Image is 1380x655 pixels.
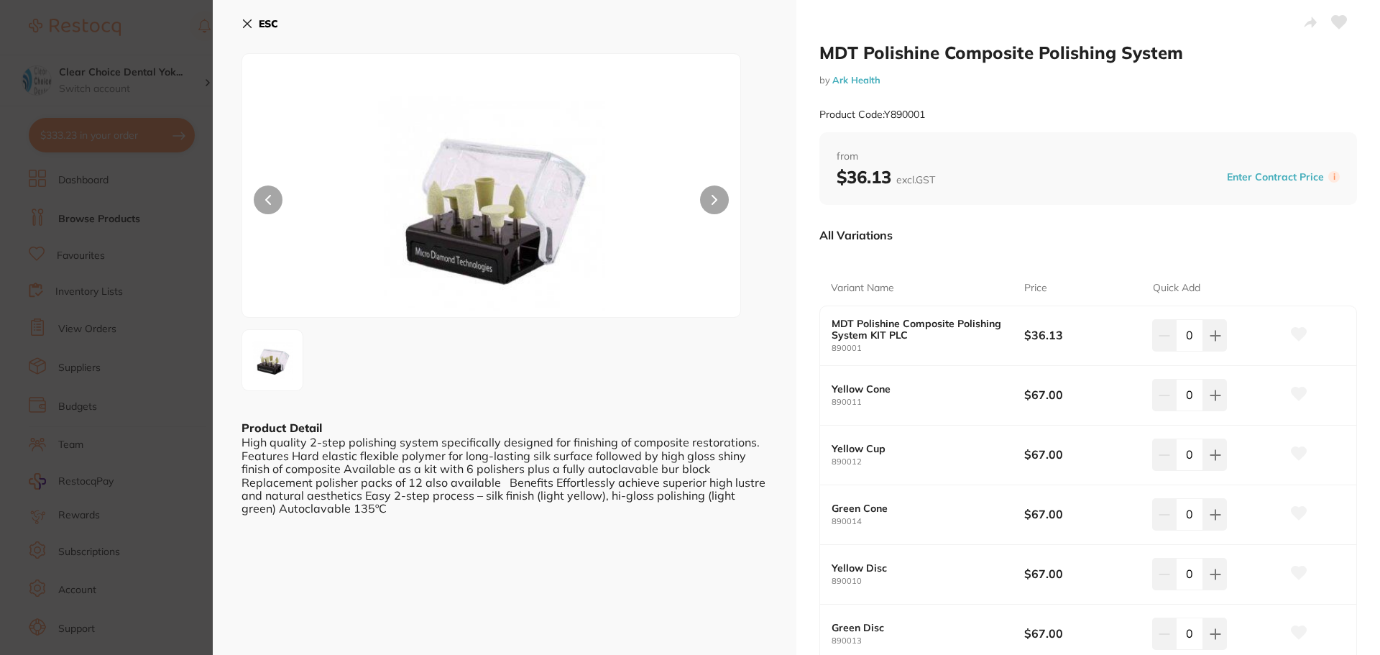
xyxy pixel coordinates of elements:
[832,636,1024,646] small: 890013
[832,398,1024,407] small: 890011
[832,443,1005,454] b: Yellow Cup
[1223,170,1328,184] button: Enter Contract Price
[832,74,880,86] a: Ark Health
[1024,506,1140,522] b: $67.00
[342,90,641,317] img: Zw
[832,457,1024,467] small: 890012
[832,344,1024,353] small: 890001
[819,42,1357,63] h2: MDT Polishine Composite Polishing System
[1024,281,1047,296] p: Price
[832,622,1005,633] b: Green Disc
[832,318,1005,341] b: MDT Polishine Composite Polishing System KIT PLC
[832,562,1005,574] b: Yellow Disc
[819,75,1357,86] small: by
[837,150,1340,164] span: from
[1328,171,1340,183] label: i
[819,109,925,121] small: Product Code: Y890001
[831,281,894,296] p: Variant Name
[1024,327,1140,343] b: $36.13
[1024,446,1140,462] b: $67.00
[1024,387,1140,403] b: $67.00
[241,12,278,36] button: ESC
[819,228,893,242] p: All Variations
[832,517,1024,526] small: 890014
[247,334,298,386] img: Zw
[832,383,1005,395] b: Yellow Cone
[1024,566,1140,582] b: $67.00
[832,577,1024,586] small: 890010
[241,436,768,515] div: High quality 2-step polishing system specifically designed for finishing of composite restoration...
[896,173,935,186] span: excl. GST
[241,421,322,435] b: Product Detail
[832,503,1005,514] b: Green Cone
[1024,626,1140,641] b: $67.00
[1153,281,1200,296] p: Quick Add
[259,17,278,30] b: ESC
[837,166,935,188] b: $36.13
